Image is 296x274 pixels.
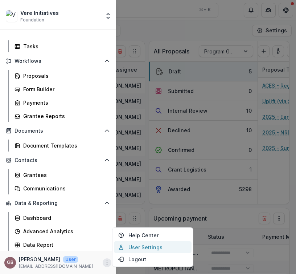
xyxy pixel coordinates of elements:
span: Workflows [15,58,101,64]
a: Tasks [12,40,113,52]
a: Advanced Analytics [12,225,113,237]
a: Document Templates [12,140,113,152]
div: Grace Brown [7,260,13,265]
span: Documents [15,128,101,134]
a: Payments [12,97,113,109]
div: Payments [23,99,107,106]
button: Open Data & Reporting [3,197,113,209]
a: Form Builder [12,83,113,95]
span: Contacts [15,157,101,164]
div: Grantee Reports [23,112,107,120]
p: [PERSON_NAME] [19,255,60,263]
div: Document Templates [23,142,107,149]
button: Open Contacts [3,154,113,166]
div: Data Report [23,241,107,249]
div: Grantees [23,171,107,179]
div: Dashboard [23,214,107,222]
span: Data & Reporting [15,200,101,206]
p: [EMAIL_ADDRESS][DOMAIN_NAME] [19,263,93,270]
button: Open Documents [3,125,113,137]
a: Grantees [12,169,113,181]
div: Advanced Analytics [23,227,107,235]
button: Open Workflows [3,55,113,67]
div: Form Builder [23,85,107,93]
div: Tasks [23,43,107,50]
button: Open entity switcher [103,9,113,23]
div: Vere Initiatives [20,9,59,17]
a: Data Report [12,239,113,251]
a: Dashboard [12,212,113,224]
div: Proposals [23,72,107,80]
p: User [63,256,78,263]
a: Grantee Reports [12,110,113,122]
span: Foundation [20,17,44,23]
a: Proposals [12,70,113,82]
div: Communications [23,185,107,192]
a: Communications [12,182,113,194]
img: Vere Initiatives [6,10,17,22]
button: More [103,258,111,267]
